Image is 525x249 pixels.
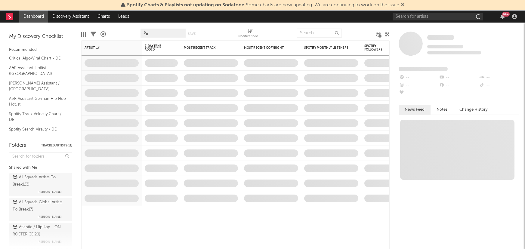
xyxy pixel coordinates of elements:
div: -- [439,81,479,89]
a: Leads [114,11,133,23]
div: Most Recent Copyright [244,46,289,50]
span: : Some charts are now updating. We are continuing to work on the issue [127,3,399,8]
input: Search for artists [393,13,483,20]
div: Spotify Followers [364,44,385,51]
div: -- [439,74,479,81]
div: All Squads Artists To Break ( 23 ) [13,174,67,188]
div: Filters [91,26,96,43]
a: All Squads Artists To Break(23)[PERSON_NAME] [9,173,72,196]
div: -- [399,89,439,97]
div: -- [479,81,519,89]
input: Search... [297,29,342,38]
div: Atlantic / HipHop - ON ROSTER CE ( 20 ) [13,224,67,238]
div: All Squads Global Artists To Break ( 7 ) [13,199,67,213]
a: Spotify Track Velocity Chart / DE [9,111,66,123]
a: A&R Assistant Hotlist ([GEOGRAPHIC_DATA]) [9,65,66,77]
div: Notifications (Artist) [238,33,262,40]
a: Critical Algo/Viral Chart - DE [9,55,66,62]
div: -- [399,81,439,89]
div: 99 + [502,12,510,17]
button: Save [188,32,196,35]
button: Change History [453,105,494,115]
div: Shared with Me [9,164,72,171]
button: Tracked Artists(11) [41,144,72,147]
div: Most Recent Track [184,46,229,50]
input: Search for folders... [9,152,72,161]
div: Notifications (Artist) [238,26,262,43]
span: [PERSON_NAME] [38,188,62,195]
a: Charts [93,11,114,23]
span: Fans Added by Platform [399,67,448,71]
span: [PERSON_NAME] [38,238,62,245]
div: Recommended [9,46,72,54]
a: Spotify Search Virality / DE [9,126,66,133]
a: Atlantic / HipHop - ON ROSTER CE(20)[PERSON_NAME] [9,223,72,246]
div: Spotify Monthly Listeners [304,46,349,50]
a: [PERSON_NAME] Assistant / [GEOGRAPHIC_DATA] [9,80,66,92]
span: 7-Day Fans Added [145,44,169,51]
div: Artist [85,46,130,50]
div: Folders [9,142,26,149]
div: A&R Pipeline [100,26,106,43]
span: Tracking Since: [DATE] [427,45,463,48]
span: Spotify Charts & Playlists not updating on Sodatone [127,3,244,8]
button: News Feed [399,105,431,115]
a: Discovery Assistant [48,11,93,23]
a: A&R Assistant German Hip Hop Hotlist [9,95,66,108]
span: Dismiss [401,3,405,8]
button: Notes [431,105,453,115]
a: All Squads Global Artists To Break(7)[PERSON_NAME] [9,198,72,221]
span: 0 fans last week [427,51,481,54]
span: [PERSON_NAME] [38,213,62,220]
a: Some Artist [427,35,454,41]
div: -- [399,74,439,81]
div: Edit Columns [81,26,86,43]
a: Dashboard [19,11,48,23]
div: -- [479,74,519,81]
div: My Discovery Checklist [9,33,72,40]
span: Some Artist [427,35,454,40]
button: 99+ [500,14,505,19]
